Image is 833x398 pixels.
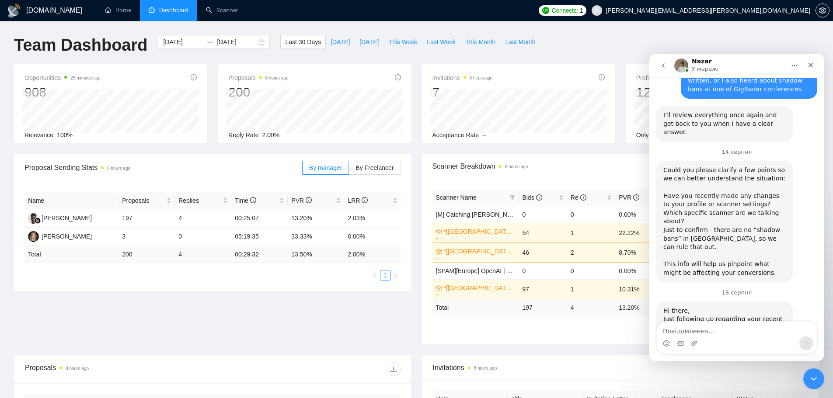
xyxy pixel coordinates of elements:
span: Profile Views [636,73,704,83]
div: Just following up regarding your recent request. [14,261,136,278]
a: setting [816,7,830,14]
span: By manager [309,164,342,171]
img: gigradar-bm.png [35,218,41,224]
span: crown [436,228,442,235]
span: left [372,273,377,278]
a: *[[GEOGRAPHIC_DATA]/[GEOGRAPHIC_DATA]] AI Agent Development [444,246,514,256]
button: Last Week [422,35,460,49]
span: [DATE] [359,37,379,47]
span: info-circle [191,74,197,80]
td: 00:25:07 [231,209,288,228]
span: -- [482,132,486,138]
span: 100% [57,132,73,138]
td: 0.00% [344,228,401,246]
span: info-circle [580,194,586,201]
button: Вибір емодзі [14,286,21,293]
td: 13.50 % [288,246,344,263]
a: [SPAM][Europe] OpenAI | Generative AI ML [436,267,554,274]
td: 2 [567,242,615,262]
span: Last Month [505,37,535,47]
span: Dashboard [159,7,188,14]
td: 0.00% [615,262,663,279]
div: Hi there, [14,253,136,262]
span: Opportunities [24,73,101,83]
button: right [390,270,401,280]
img: AK [28,213,39,224]
span: Bids [522,194,542,201]
li: Previous Page [369,270,380,280]
input: End date [217,37,257,47]
span: crown [436,248,442,254]
time: 8 hours ago [265,76,289,80]
iframe: Intercom live chat [803,368,824,389]
td: 10.31% [615,279,663,299]
td: 197 [519,299,567,316]
td: 4 [567,299,615,316]
a: *[[GEOGRAPHIC_DATA]] AI & Machine Learning Software [444,227,514,236]
time: 8 hours ago [107,166,130,171]
td: 54 [519,223,567,242]
div: 1247 [636,84,704,100]
td: 0 [567,206,615,223]
td: 33.33% [288,228,344,246]
button: [DATE] [326,35,355,49]
span: info-circle [362,197,368,203]
a: *[[GEOGRAPHIC_DATA]] AI & Machine Learning Software [444,283,514,293]
td: 4 [175,246,231,263]
span: Last Week [427,37,456,47]
span: Scanner Breakdown [432,161,809,172]
a: 1 [380,270,390,280]
span: filter [508,191,517,204]
td: 1 [567,279,615,299]
img: upwork-logo.png [542,7,549,14]
span: 2.00% [262,132,280,138]
td: 0 [519,206,567,223]
button: Last Month [500,35,540,49]
a: searchScanner [206,7,238,14]
textarea: Повідомлення... [7,268,167,283]
td: Total [432,299,519,316]
span: info-circle [250,197,256,203]
time: 8 hours ago [66,366,89,371]
span: Last 30 Days [285,37,321,47]
button: вибір GIF-файлів [28,286,35,293]
div: 908 [24,84,101,100]
button: download [387,362,401,376]
time: 8 hours ago [470,76,493,80]
span: info-circle [306,197,312,203]
img: IM [28,231,39,242]
span: Proposal Sending Stats [24,162,302,173]
span: Time [235,197,256,204]
span: By Freelancer [356,164,394,171]
td: 0 [175,228,231,246]
li: Next Page [390,270,401,280]
span: info-circle [599,74,605,80]
span: Only exclusive agency members [636,132,725,138]
time: 25 minutes ago [70,76,100,80]
button: Надіслати повідомлення… [150,283,164,297]
span: Relevance [24,132,53,138]
a: AK[PERSON_NAME] [28,214,92,221]
span: Re [571,194,586,201]
span: info-circle [395,74,401,80]
span: This Week [388,37,417,47]
td: 2.00 % [344,246,401,263]
span: [DATE] [331,37,350,47]
span: Replies [178,196,221,205]
span: Proposals [122,196,165,205]
div: [PERSON_NAME] [42,232,92,241]
td: 1 [567,223,615,242]
span: setting [816,7,829,14]
div: [PERSON_NAME] [42,213,92,223]
span: Connects: [552,6,578,15]
a: [M] Catching [PERSON_NAME] [436,211,523,218]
